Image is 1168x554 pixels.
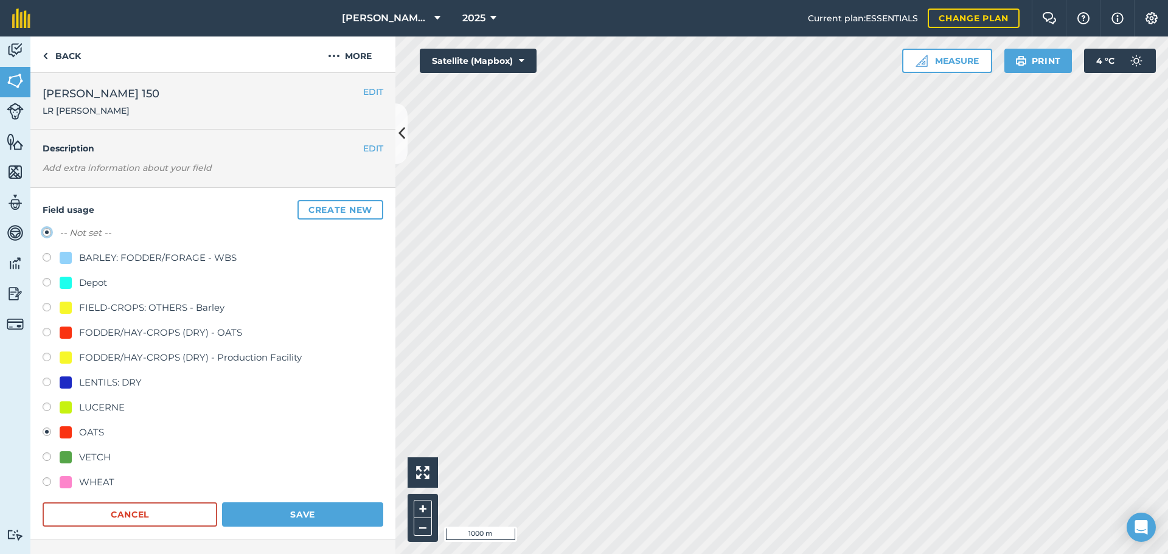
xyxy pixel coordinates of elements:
[60,226,111,240] label: -- Not set --
[43,105,159,117] span: LR [PERSON_NAME]
[222,502,383,527] button: Save
[79,275,107,290] div: Depot
[43,142,383,155] h4: Description
[43,200,383,220] h4: Field usage
[43,49,48,63] img: svg+xml;base64,PHN2ZyB4bWxucz0iaHR0cDovL3d3dy53My5vcmcvMjAwMC9zdmciIHdpZHRoPSI5IiBoZWlnaHQ9IjI0Ii...
[79,450,111,465] div: VETCH
[1084,49,1156,73] button: 4 °C
[1127,513,1156,542] div: Open Intercom Messenger
[1111,11,1124,26] img: svg+xml;base64,PHN2ZyB4bWxucz0iaHR0cDovL3d3dy53My5vcmcvMjAwMC9zdmciIHdpZHRoPSIxNyIgaGVpZ2h0PSIxNy...
[7,41,24,60] img: svg+xml;base64,PD94bWwgdmVyc2lvbj0iMS4wIiBlbmNvZGluZz0idXRmLTgiPz4KPCEtLSBHZW5lcmF0b3I6IEFkb2JlIE...
[7,133,24,151] img: svg+xml;base64,PHN2ZyB4bWxucz0iaHR0cDovL3d3dy53My5vcmcvMjAwMC9zdmciIHdpZHRoPSI1NiIgaGVpZ2h0PSI2MC...
[7,285,24,303] img: svg+xml;base64,PD94bWwgdmVyc2lvbj0iMS4wIiBlbmNvZGluZz0idXRmLTgiPz4KPCEtLSBHZW5lcmF0b3I6IEFkb2JlIE...
[414,500,432,518] button: +
[43,502,217,527] button: Cancel
[808,12,918,25] span: Current plan : ESSENTIALS
[7,193,24,212] img: svg+xml;base64,PD94bWwgdmVyc2lvbj0iMS4wIiBlbmNvZGluZz0idXRmLTgiPz4KPCEtLSBHZW5lcmF0b3I6IEFkb2JlIE...
[79,475,114,490] div: WHEAT
[1124,49,1149,73] img: svg+xml;base64,PD94bWwgdmVyc2lvbj0iMS4wIiBlbmNvZGluZz0idXRmLTgiPz4KPCEtLSBHZW5lcmF0b3I6IEFkb2JlIE...
[1144,12,1159,24] img: A cog icon
[43,162,212,173] em: Add extra information about your field
[79,300,224,315] div: FIELD-CROPS: OTHERS - Barley
[1042,12,1057,24] img: Two speech bubbles overlapping with the left bubble in the forefront
[30,36,93,72] a: Back
[902,49,992,73] button: Measure
[7,163,24,181] img: svg+xml;base64,PHN2ZyB4bWxucz0iaHR0cDovL3d3dy53My5vcmcvMjAwMC9zdmciIHdpZHRoPSI1NiIgaGVpZ2h0PSI2MC...
[462,11,485,26] span: 2025
[7,103,24,120] img: svg+xml;base64,PD94bWwgdmVyc2lvbj0iMS4wIiBlbmNvZGluZz0idXRmLTgiPz4KPCEtLSBHZW5lcmF0b3I6IEFkb2JlIE...
[363,85,383,99] button: EDIT
[1096,49,1114,73] span: 4 ° C
[79,325,242,340] div: FODDER/HAY-CROPS (DRY) - OATS
[420,49,537,73] button: Satellite (Mapbox)
[916,55,928,67] img: Ruler icon
[43,85,159,102] span: [PERSON_NAME] 150
[1076,12,1091,24] img: A question mark icon
[363,142,383,155] button: EDIT
[328,49,340,63] img: svg+xml;base64,PHN2ZyB4bWxucz0iaHR0cDovL3d3dy53My5vcmcvMjAwMC9zdmciIHdpZHRoPSIyMCIgaGVpZ2h0PSIyNC...
[342,11,429,26] span: [PERSON_NAME] ASAHI PADDOCKS
[7,316,24,333] img: svg+xml;base64,PD94bWwgdmVyc2lvbj0iMS4wIiBlbmNvZGluZz0idXRmLTgiPz4KPCEtLSBHZW5lcmF0b3I6IEFkb2JlIE...
[7,224,24,242] img: svg+xml;base64,PD94bWwgdmVyc2lvbj0iMS4wIiBlbmNvZGluZz0idXRmLTgiPz4KPCEtLSBHZW5lcmF0b3I6IEFkb2JlIE...
[7,254,24,272] img: svg+xml;base64,PD94bWwgdmVyc2lvbj0iMS4wIiBlbmNvZGluZz0idXRmLTgiPz4KPCEtLSBHZW5lcmF0b3I6IEFkb2JlIE...
[7,72,24,90] img: svg+xml;base64,PHN2ZyB4bWxucz0iaHR0cDovL3d3dy53My5vcmcvMjAwMC9zdmciIHdpZHRoPSI1NiIgaGVpZ2h0PSI2MC...
[414,518,432,536] button: –
[79,400,125,415] div: LUCERNE
[12,9,30,28] img: fieldmargin Logo
[79,375,142,390] div: LENTILS: DRY
[79,251,237,265] div: BARLEY: FODDER/FORAGE - WBS
[7,529,24,541] img: svg+xml;base64,PD94bWwgdmVyc2lvbj0iMS4wIiBlbmNvZGluZz0idXRmLTgiPz4KPCEtLSBHZW5lcmF0b3I6IEFkb2JlIE...
[1004,49,1072,73] button: Print
[297,200,383,220] button: Create new
[416,466,429,479] img: Four arrows, one pointing top left, one top right, one bottom right and the last bottom left
[79,350,302,365] div: FODDER/HAY-CROPS (DRY) - Production Facility
[1015,54,1027,68] img: svg+xml;base64,PHN2ZyB4bWxucz0iaHR0cDovL3d3dy53My5vcmcvMjAwMC9zdmciIHdpZHRoPSIxOSIgaGVpZ2h0PSIyNC...
[79,425,104,440] div: OATS
[928,9,1020,28] a: Change plan
[304,36,395,72] button: More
